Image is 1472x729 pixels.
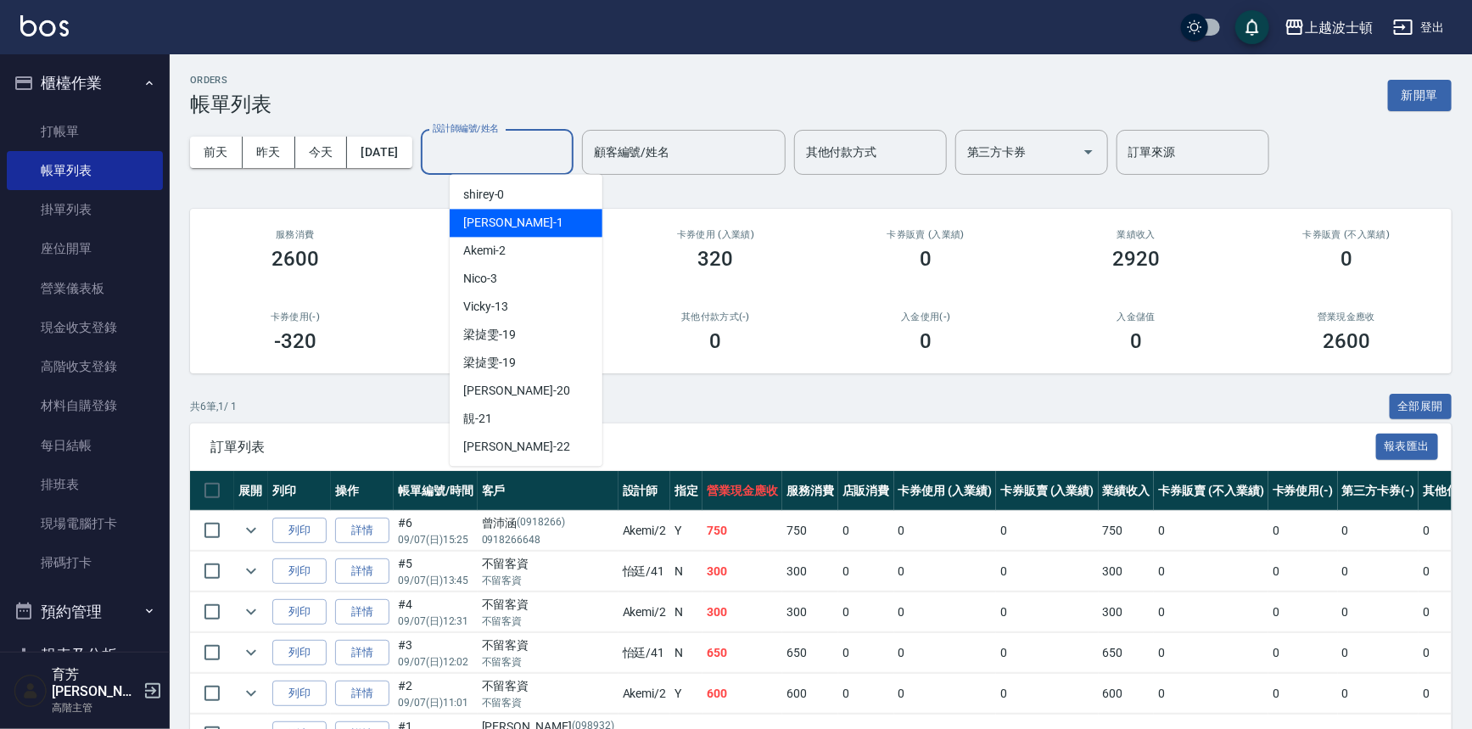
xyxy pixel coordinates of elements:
h2: 營業現金應收 [1262,311,1431,322]
h2: 卡券販賣 (入業績) [841,229,1010,240]
td: 0 [838,592,894,632]
td: Akemi /2 [618,511,671,551]
span: Vicky -13 [463,298,508,316]
td: 750 [1099,511,1155,551]
td: 怡廷 /41 [618,633,671,673]
button: expand row [238,640,264,665]
div: 不留客資 [482,596,614,614]
td: 0 [1268,674,1338,714]
td: 0 [1154,674,1268,714]
button: 預約管理 [7,590,163,634]
td: 300 [1099,552,1155,592]
td: 0 [1154,592,1268,632]
td: 怡廷 /41 [618,552,671,592]
td: 0 [838,552,894,592]
a: 報表匯出 [1376,438,1439,454]
button: Open [1075,138,1102,165]
td: 650 [782,633,838,673]
button: 列印 [272,681,327,707]
a: 詳情 [335,681,389,707]
button: 列印 [272,640,327,666]
td: 600 [1099,674,1155,714]
span: Nico -3 [463,270,497,288]
span: 靚 -21 [463,410,492,428]
p: 09/07 (日) 12:31 [398,614,473,629]
a: 掛單列表 [7,190,163,229]
button: expand row [238,681,264,706]
td: Akemi /2 [618,592,671,632]
a: 詳情 [335,599,389,625]
td: N [670,633,702,673]
label: 設計師編號/姓名 [433,122,499,135]
td: 300 [702,552,782,592]
td: 0 [996,552,1099,592]
p: 共 6 筆, 1 / 1 [190,399,237,414]
td: 600 [782,674,838,714]
td: 0 [996,633,1099,673]
td: Akemi /2 [618,674,671,714]
p: 不留客資 [482,654,614,670]
td: 0 [1268,552,1338,592]
button: 櫃檯作業 [7,61,163,105]
button: expand row [238,599,264,625]
td: 750 [702,511,782,551]
h2: 業績收入 [1051,229,1221,240]
td: #4 [394,592,478,632]
a: 每日結帳 [7,426,163,465]
td: 0 [1338,552,1419,592]
th: 營業現金應收 [702,471,782,511]
td: 0 [1154,552,1268,592]
span: Akemi -2 [463,242,506,260]
a: 詳情 [335,640,389,666]
h3: 320 [698,247,734,271]
a: 帳單列表 [7,151,163,190]
a: 座位開單 [7,229,163,268]
td: N [670,592,702,632]
h2: 卡券使用(-) [210,311,380,322]
a: 打帳單 [7,112,163,151]
h2: 入金儲值 [1051,311,1221,322]
th: 展開 [234,471,268,511]
p: 不留客資 [482,614,614,629]
p: 不留客資 [482,695,614,710]
td: 0 [838,633,894,673]
th: 第三方卡券(-) [1338,471,1419,511]
td: 0 [1268,592,1338,632]
h3: 0 [710,329,722,353]
td: 0 [894,511,997,551]
th: 設計師 [618,471,671,511]
th: 指定 [670,471,702,511]
p: 09/07 (日) 13:45 [398,573,473,588]
td: #5 [394,552,478,592]
th: 卡券使用(-) [1268,471,1338,511]
div: 曾沛涵 [482,514,614,532]
th: 卡券販賣 (入業績) [996,471,1099,511]
td: 650 [1099,633,1155,673]
td: 650 [702,633,782,673]
p: 高階主管 [52,700,138,715]
button: expand row [238,518,264,543]
p: 0918266648 [482,532,614,547]
a: 營業儀表板 [7,269,163,308]
h2: 其他付款方式(-) [631,311,801,322]
img: Person [14,674,48,708]
a: 掃碼打卡 [7,543,163,582]
th: 帳單編號/時間 [394,471,478,511]
a: 詳情 [335,558,389,585]
h3: -320 [274,329,316,353]
td: 0 [894,633,997,673]
h2: 店販消費 [421,229,590,240]
h3: 2920 [1112,247,1160,271]
td: 0 [1338,633,1419,673]
button: expand row [238,558,264,584]
td: Y [670,511,702,551]
p: 09/07 (日) 15:25 [398,532,473,547]
th: 卡券使用 (入業績) [894,471,997,511]
h2: 入金使用(-) [841,311,1010,322]
td: 300 [1099,592,1155,632]
span: 訂單列表 [210,439,1376,456]
span: [PERSON_NAME] -20 [463,382,570,400]
button: 列印 [272,558,327,585]
th: 店販消費 [838,471,894,511]
td: #3 [394,633,478,673]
